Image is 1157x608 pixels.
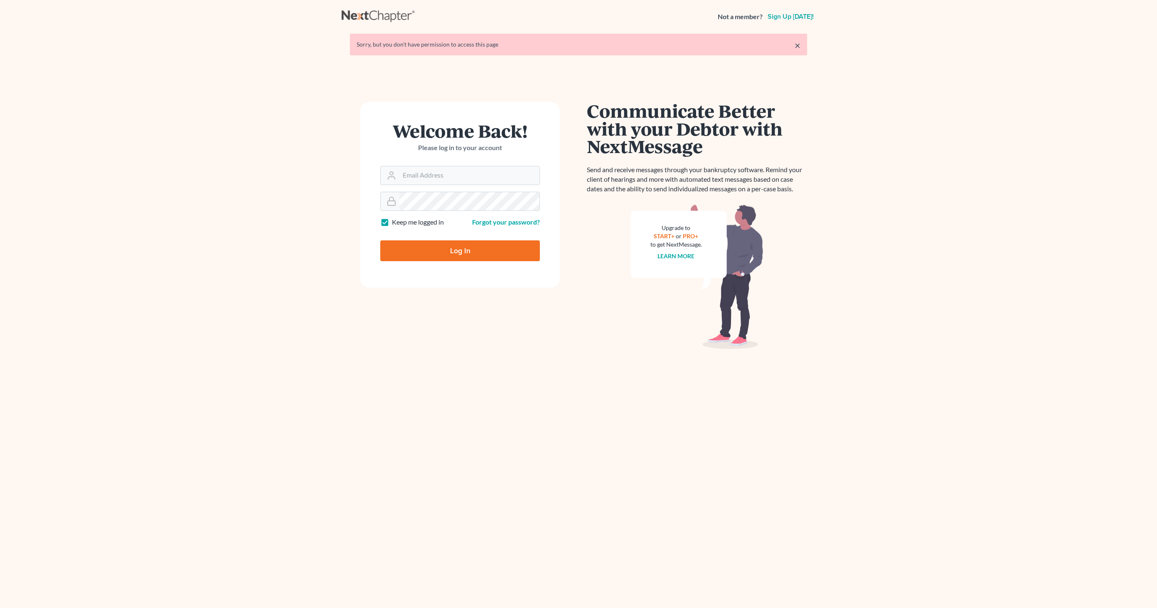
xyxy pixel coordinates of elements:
a: Learn more [658,252,695,260]
span: or [676,232,682,240]
input: Log In [380,240,540,261]
img: nextmessage_bg-59042aed3d76b12b5cd301f8e5b87938c9018125f34e5fa2b7a6b67550977c72.svg [630,204,763,349]
p: Send and receive messages through your bankruptcy software. Remind your client of hearings and mo... [587,165,807,194]
a: START+ [654,232,675,240]
p: Please log in to your account [380,143,540,153]
div: Sorry, but you don't have permission to access this page [357,40,800,49]
div: Upgrade to [650,224,702,232]
input: Email Address [399,166,539,185]
a: Sign up [DATE]! [766,13,815,20]
label: Keep me logged in [392,217,444,227]
div: to get NextMessage. [650,240,702,249]
a: Forgot your password? [472,218,540,226]
h1: Welcome Back! [380,122,540,140]
a: PRO+ [683,232,699,240]
a: × [795,40,800,50]
h1: Communicate Better with your Debtor with NextMessage [587,102,807,155]
strong: Not a member? [718,12,763,22]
